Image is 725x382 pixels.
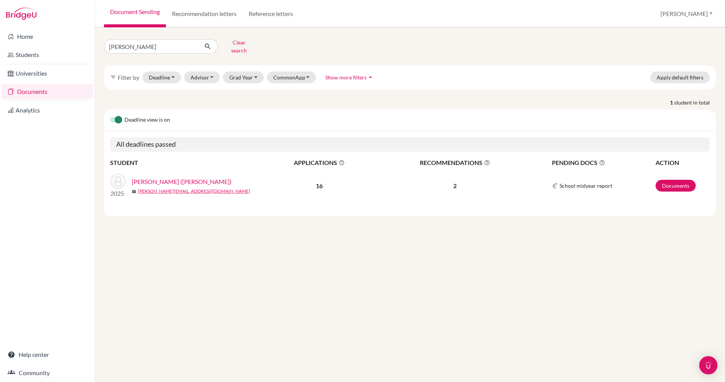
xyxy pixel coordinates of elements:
[560,182,612,190] span: School midyear report
[670,98,674,106] strong: 1
[110,189,126,198] p: 2025
[142,71,181,83] button: Deadline
[110,137,710,152] h5: All deadlines passed
[674,98,716,106] span: student in total
[2,365,93,380] a: Community
[267,71,316,83] button: CommonApp
[110,74,116,80] i: filter_list
[218,36,260,56] button: Clear search
[2,66,93,81] a: Universities
[325,74,367,81] span: Show more filters
[367,73,374,81] i: arrow_drop_up
[319,71,381,83] button: Show more filtersarrow_drop_up
[132,189,136,194] span: mail
[657,6,716,21] button: [PERSON_NAME]
[655,158,710,168] th: ACTION
[699,356,717,374] div: Open Intercom Messenger
[2,347,93,362] a: Help center
[110,158,262,168] th: STUDENT
[118,74,139,81] span: Filter by
[552,183,558,189] img: Common App logo
[125,116,170,125] span: Deadline view is on
[2,29,93,44] a: Home
[2,47,93,62] a: Students
[650,71,710,83] button: Apply default filters
[2,84,93,99] a: Documents
[316,182,323,189] b: 16
[656,180,696,192] a: Documents
[132,177,232,186] a: [PERSON_NAME] ([PERSON_NAME])
[110,174,126,189] img: Phan, Khoi (Robert)
[6,8,36,20] img: Bridge-U
[223,71,264,83] button: Grad Year
[377,181,533,190] p: 2
[138,188,250,195] a: [PERSON_NAME][EMAIL_ADDRESS][DOMAIN_NAME]
[552,158,655,167] span: PENDING DOCS
[104,39,198,54] input: Find student by name...
[377,158,533,167] span: RECOMMENDATIONS
[2,103,93,118] a: Analytics
[184,71,220,83] button: Advisor
[262,158,376,167] span: APPLICATIONS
